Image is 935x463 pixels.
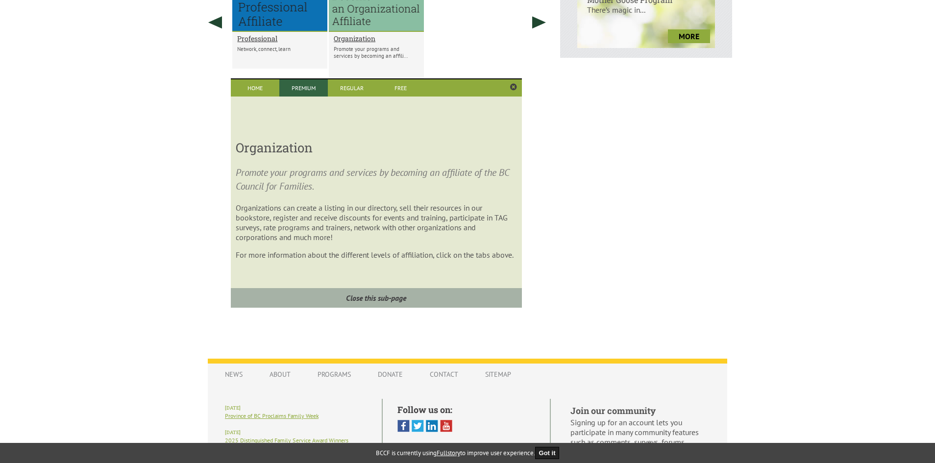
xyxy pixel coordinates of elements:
button: Got it [535,447,560,459]
img: You Tube [440,420,452,432]
img: Facebook [397,420,410,432]
a: Contact [420,365,468,384]
h6: [DATE] [225,405,367,411]
a: Donate [368,365,413,384]
a: Free [376,79,425,97]
a: Close [510,83,517,91]
a: Home [231,79,279,97]
p: For more information about the different levels of affiliation, click on the tabs above. [236,250,517,260]
i: Close this sub-page [346,293,406,303]
a: Professional [237,34,322,43]
a: more [668,29,710,43]
a: Close this sub-page [231,288,521,308]
h5: Join our community [570,405,710,416]
a: 2025 Distinguished Family Service Award Winners [225,437,348,444]
p: Promote your programs and services by becoming an affili... [334,46,419,59]
p: Organizations can create a listing in our directory, sell their resources in our bookstore, regis... [236,203,517,242]
h5: Follow us on: [397,404,535,415]
a: Sitemap [475,365,521,384]
h3: Organization [236,139,517,156]
img: Twitter [412,420,424,432]
p: There’s magic in... [577,5,715,24]
a: News [215,365,252,384]
a: Premium [279,79,328,97]
a: Programs [308,365,361,384]
p: Signing up for an account lets you participate in many community features such as comments, surve... [570,417,710,457]
p: Network, connect, learn [237,46,322,52]
img: Linked In [426,420,438,432]
a: Organization [334,34,419,43]
a: Province of BC Proclaims Family Week [225,412,319,419]
a: About [260,365,300,384]
a: Fullstory [437,449,460,457]
h6: [DATE] [225,429,367,436]
p: Promote your programs and services by becoming an affiliate of the BC Council for Families. [236,166,517,193]
a: Regular [328,79,376,97]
